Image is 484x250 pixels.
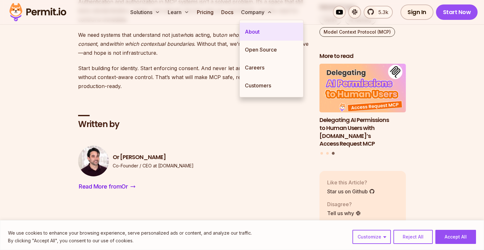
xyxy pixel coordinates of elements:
[352,230,391,244] button: Customize
[238,6,275,19] button: Company
[319,52,406,60] h2: More to read
[109,41,194,47] em: within which contextual boundaries
[221,32,261,38] em: on whose behalf
[240,77,303,94] a: Customers
[436,4,478,20] a: Start Now
[6,1,69,23] img: Permit logo
[165,6,192,19] button: Learn
[240,59,303,77] a: Careers
[180,32,190,38] em: who
[240,23,303,41] a: About
[435,230,476,244] button: Accept All
[219,6,236,19] a: Docs
[332,152,335,155] button: Go to slide 3
[327,200,361,208] p: Disagree?
[113,163,194,169] p: Co-Founder / CEO at [DOMAIN_NAME]
[78,181,136,192] a: Read More fromOr
[78,119,309,130] h2: Written by
[194,6,216,19] a: Pricing
[240,41,303,59] a: Open Source
[400,4,433,20] a: Sign In
[8,237,252,245] p: By clicking "Accept All", you consent to our use of cookies.
[327,179,375,186] p: Like this Article?
[319,64,406,148] a: Delegating AI Permissions to Human Users with Permit.io’s Access Request MCPDelegating AI Permiss...
[78,64,309,91] p: Start building for identity. Start enforcing consent. And never let an agent operate without cont...
[78,146,109,176] img: Or Weis
[128,6,163,19] button: Solutions
[319,64,406,113] img: Delegating AI Permissions to Human Users with Permit.io’s Access Request MCP
[319,116,406,148] h3: Delegating AI Permissions to Human Users with [DOMAIN_NAME]’s Access Request MCP
[326,152,329,155] button: Go to slide 2
[79,182,128,191] span: Read More from Or
[327,209,361,217] a: Tell us why
[113,153,194,161] h3: Or [PERSON_NAME]
[327,188,375,195] a: Star us on Github
[393,230,433,244] button: Reject All
[375,8,388,16] span: 5.3k
[319,64,406,148] li: 3 of 3
[319,64,406,156] div: Posts
[319,27,395,37] a: Model Context Protocol (MCP)
[78,30,309,57] p: We need systems that understand not just is acting, but , , and . Without that, we’re just hoping...
[364,6,393,19] a: 5.3k
[320,152,323,155] button: Go to slide 1
[8,229,252,237] p: We use cookies to enhance your browsing experience, serve personalized ads or content, and analyz...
